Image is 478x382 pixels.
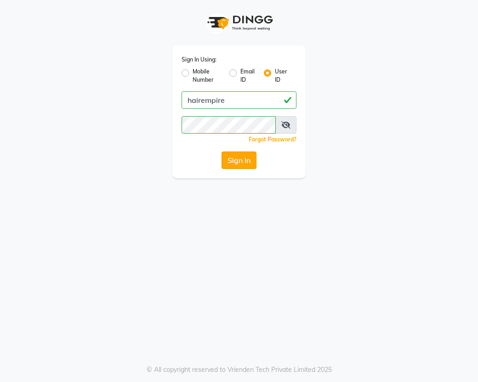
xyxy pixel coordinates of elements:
[222,152,256,169] button: Sign In
[202,9,276,36] img: logo1.svg
[275,67,289,84] label: User ID
[182,91,296,109] input: Username
[240,67,256,84] label: Email ID
[182,56,216,64] label: Sign In Using:
[193,67,222,84] label: Mobile Number
[249,136,296,143] a: Forgot Password?
[182,116,276,134] input: Username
